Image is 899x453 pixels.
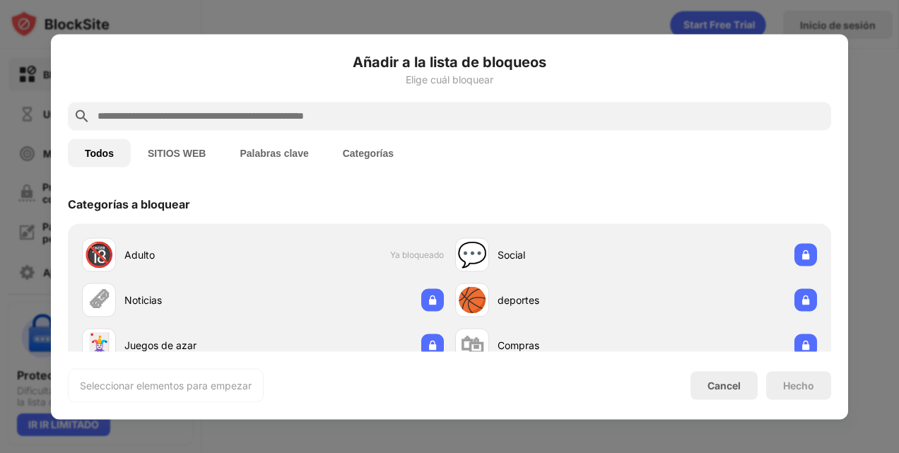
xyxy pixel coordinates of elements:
[84,331,114,360] div: 🃏
[68,73,831,85] div: Elige cuál bloquear
[80,378,252,392] div: Seleccionar elementos para empezar
[68,139,131,167] button: Todos
[707,380,741,392] div: Cancel
[68,196,190,211] div: Categorías a bloquear
[124,293,263,307] div: Noticias
[326,139,411,167] button: Categorías
[124,247,263,262] div: Adulto
[390,249,444,260] span: Ya bloqueado
[457,240,487,269] div: 💬
[87,286,111,314] div: 🗞
[498,293,636,307] div: deportes
[84,240,114,269] div: 🔞
[460,331,484,360] div: 🛍
[783,380,814,391] div: Hecho
[124,338,263,353] div: Juegos de azar
[223,139,325,167] button: Palabras clave
[131,139,223,167] button: SITIOS WEB
[68,51,831,72] h6: Añadir a la lista de bloqueos
[457,286,487,314] div: 🏀
[74,107,90,124] img: search.svg
[498,247,636,262] div: Social
[498,338,636,353] div: Compras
